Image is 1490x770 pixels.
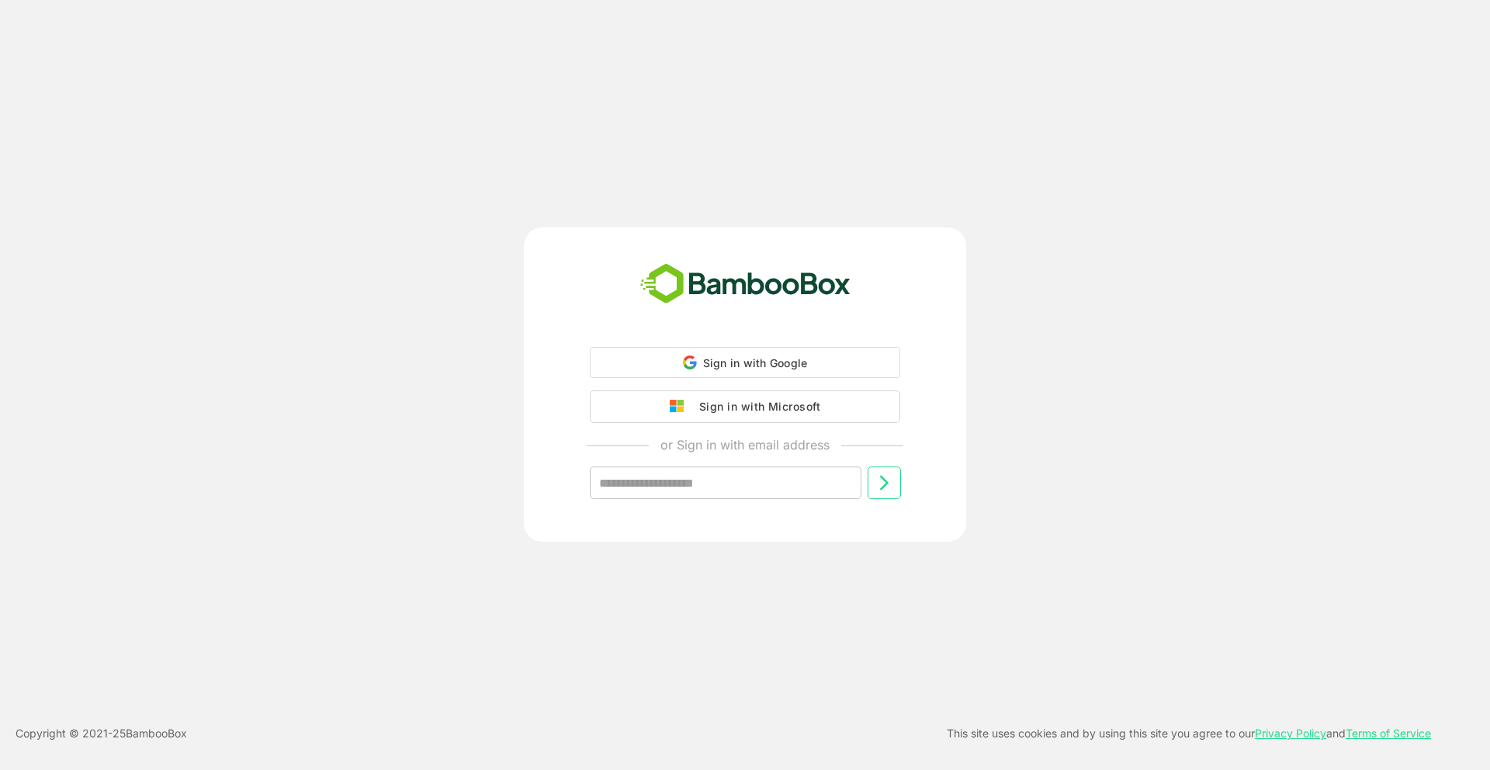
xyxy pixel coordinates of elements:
[1346,727,1431,740] a: Terms of Service
[590,347,900,378] div: Sign in with Google
[590,390,900,423] button: Sign in with Microsoft
[947,724,1431,743] p: This site uses cookies and by using this site you agree to our and
[660,435,830,454] p: or Sign in with email address
[1255,727,1326,740] a: Privacy Policy
[703,356,808,369] span: Sign in with Google
[670,400,691,414] img: google
[691,397,820,417] div: Sign in with Microsoft
[632,258,859,310] img: bamboobox
[16,724,187,743] p: Copyright © 2021- 25 BambooBox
